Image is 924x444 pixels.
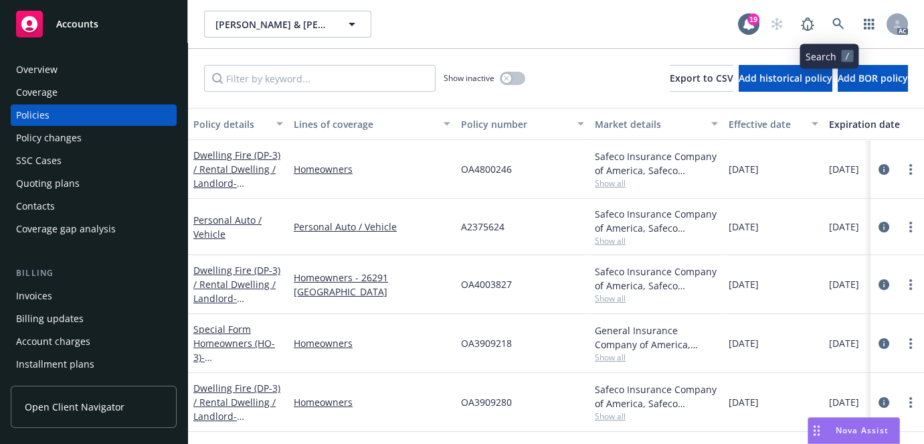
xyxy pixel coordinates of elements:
div: General Insurance Company of America, Safeco Insurance [595,323,718,352]
a: Accounts [11,5,177,43]
span: Show all [595,293,718,304]
a: Account charges [11,331,177,352]
a: Special Form Homeowners (HO-3) [193,323,278,378]
div: Coverage [16,82,58,103]
a: more [903,394,919,411]
a: Dwelling Fire (DP-3) / Rental Dwelling / Landlord [193,149,280,204]
a: Homeowners [294,162,450,176]
button: Add BOR policy [838,65,908,92]
div: Account charges [16,331,90,352]
span: OA4800246 [461,162,512,176]
a: Search [825,11,852,38]
a: circleInformation [876,394,892,411]
span: Add BOR policy [838,72,908,84]
div: Policy number [461,117,569,131]
span: Accounts [56,19,98,29]
button: Effective date [723,108,824,140]
div: Drag to move [808,418,825,443]
button: Nova Assist [808,417,900,444]
span: - [STREET_ADDRESS] [193,177,278,204]
span: Nova Assist [836,425,889,436]
div: Invoices [16,285,52,307]
a: Overview [11,59,177,80]
span: [DATE] [829,395,859,409]
span: Show all [595,411,718,422]
span: A2375624 [461,220,504,234]
span: [DATE] [729,336,759,350]
button: [PERSON_NAME] & [PERSON_NAME] [204,11,371,38]
a: SSC Cases [11,150,177,171]
span: [DATE] [829,336,859,350]
a: Homeowners - 26291 [GEOGRAPHIC_DATA] [294,271,450,299]
div: Expiration date [829,117,917,131]
span: Export to CSV [670,72,733,84]
a: Policy changes [11,127,177,149]
button: Lines of coverage [288,108,456,140]
div: Effective date [729,117,804,131]
span: [DATE] [729,395,759,409]
div: 19 [747,13,759,25]
span: [DATE] [729,162,759,176]
a: Report a Bug [794,11,821,38]
input: Filter by keyword... [204,65,436,92]
a: Dwelling Fire (DP-3) / Rental Dwelling / Landlord [193,382,280,437]
span: OA3909218 [461,336,512,350]
a: Personal Auto / Vehicle [294,220,450,234]
span: Show inactive [444,72,494,84]
button: Market details [589,108,723,140]
a: Quoting plans [11,173,177,194]
span: [PERSON_NAME] & [PERSON_NAME] [215,17,331,31]
div: Safeco Insurance Company of America, Safeco Insurance (Liberty Mutual) [595,149,718,177]
div: Market details [595,117,703,131]
span: - [STREET_ADDRESS] [193,292,278,319]
span: [DATE] [829,220,859,234]
a: Contacts [11,196,177,217]
div: Policy details [193,117,268,131]
a: more [903,277,919,293]
span: Add historical policy [739,72,832,84]
span: Open Client Navigator [25,400,124,414]
span: [DATE] [829,277,859,291]
div: Coverage gap analysis [16,218,116,240]
button: Policy details [188,108,288,140]
a: more [903,336,919,352]
button: Policy number [456,108,589,140]
span: - [STREET_ADDRESS] [193,410,278,437]
span: [DATE] [729,220,759,234]
span: Show all [595,235,718,246]
a: Policies [11,104,177,126]
a: Switch app [856,11,883,38]
span: OA3909280 [461,395,512,409]
a: Installment plans [11,354,177,375]
div: Billing updates [16,308,84,329]
a: Homeowners [294,395,450,409]
div: Contacts [16,196,55,217]
a: Personal Auto / Vehicle [193,214,262,240]
a: circleInformation [876,161,892,177]
div: Lines of coverage [294,117,436,131]
div: Safeco Insurance Company of America, Safeco Insurance (Liberty Mutual) [595,207,718,235]
a: Billing updates [11,308,177,329]
button: Add historical policy [739,65,832,92]
div: Policy changes [16,127,82,149]
div: Safeco Insurance Company of America, Safeco Insurance (Liberty Mutual) [595,265,718,293]
div: Safeco Insurance Company of America, Safeco Insurance (Liberty Mutual) [595,382,718,411]
div: Installment plans [16,354,94,375]
a: Dwelling Fire (DP-3) / Rental Dwelling / Landlord [193,264,280,319]
div: Quoting plans [16,173,80,194]
a: Homeowners [294,336,450,350]
a: Start snowing [763,11,790,38]
span: Show all [595,177,718,189]
a: more [903,219,919,235]
div: Policies [16,104,50,126]
a: circleInformation [876,277,892,293]
span: Show all [595,352,718,363]
div: Billing [11,267,177,280]
span: OA4003827 [461,277,512,291]
a: more [903,161,919,177]
a: Invoices [11,285,177,307]
button: Export to CSV [670,65,733,92]
div: Overview [16,59,58,80]
div: SSC Cases [16,150,62,171]
a: Coverage gap analysis [11,218,177,240]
